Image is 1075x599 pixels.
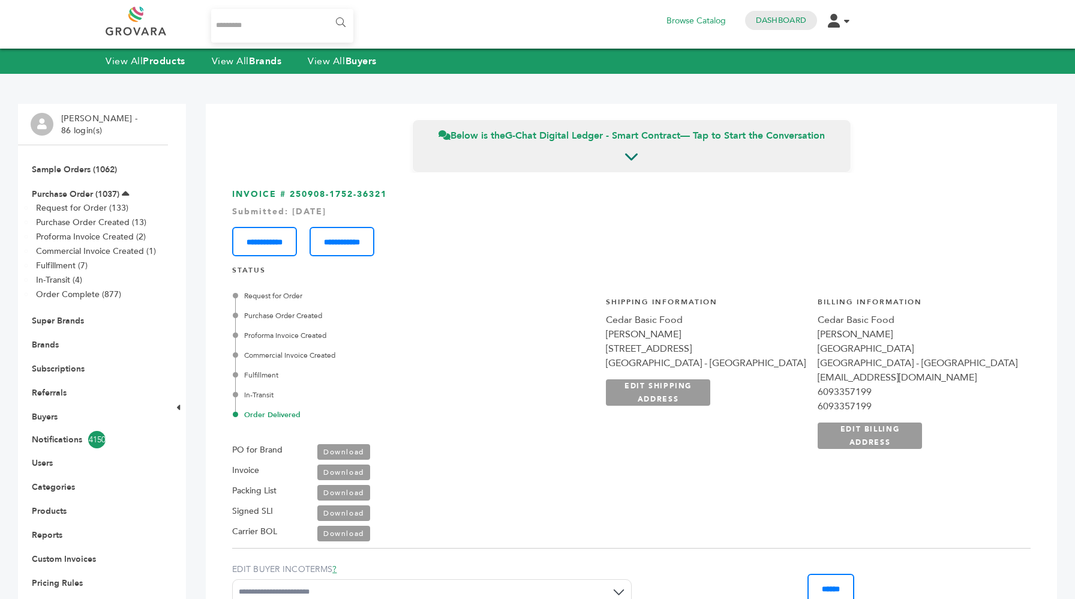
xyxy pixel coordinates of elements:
[32,553,96,565] a: Custom Invoices
[106,55,185,68] a: View AllProducts
[818,342,1017,356] div: [GEOGRAPHIC_DATA]
[36,202,128,214] a: Request for Order (133)
[232,265,1031,281] h4: STATUS
[606,297,806,313] h4: Shipping Information
[36,260,88,271] a: Fulfillment (7)
[606,313,806,327] div: Cedar Basic Food
[818,327,1017,342] div: [PERSON_NAME]
[505,129,680,142] strong: G-Chat Digital Ledger - Smart Contract
[666,14,726,28] a: Browse Catalog
[31,113,53,136] img: profile.png
[88,431,106,448] span: 4150
[32,188,119,200] a: Purchase Order (1037)
[32,457,53,469] a: Users
[818,423,922,449] a: EDIT BILLING ADDRESS
[32,431,154,448] a: Notifications4150
[818,297,1017,313] h4: Billing Information
[439,129,825,142] span: Below is the — Tap to Start the Conversation
[36,289,121,300] a: Order Complete (877)
[235,310,512,321] div: Purchase Order Created
[606,379,710,406] a: EDIT SHIPPING ADDRESS
[606,342,806,356] div: [STREET_ADDRESS]
[32,387,67,399] a: Referrals
[32,529,62,541] a: Reports
[235,409,512,420] div: Order Delivered
[232,484,277,498] label: Packing List
[235,330,512,341] div: Proforma Invoice Created
[232,443,283,457] label: PO for Brand
[756,15,806,26] a: Dashboard
[818,356,1017,370] div: [GEOGRAPHIC_DATA] - [GEOGRAPHIC_DATA]
[317,505,370,521] a: Download
[235,350,512,361] div: Commercial Invoice Created
[36,274,82,286] a: In-Transit (4)
[232,463,259,478] label: Invoice
[317,465,370,480] a: Download
[143,55,185,68] strong: Products
[818,370,1017,385] div: [EMAIL_ADDRESS][DOMAIN_NAME]
[32,481,75,493] a: Categories
[32,164,117,175] a: Sample Orders (1062)
[32,363,85,375] a: Subscriptions
[606,327,806,342] div: [PERSON_NAME]
[317,444,370,460] a: Download
[212,55,282,68] a: View AllBrands
[818,385,1017,399] div: 6093357199
[32,505,67,517] a: Products
[317,526,370,541] a: Download
[232,504,273,519] label: Signed SLI
[235,290,512,301] div: Request for Order
[818,313,1017,327] div: Cedar Basic Food
[332,564,337,575] a: ?
[36,245,156,257] a: Commercial Invoice Created (1)
[211,9,353,43] input: Search...
[317,485,370,501] a: Download
[36,231,146,242] a: Proforma Invoice Created (2)
[32,315,84,327] a: Super Brands
[32,411,58,423] a: Buyers
[818,399,1017,414] div: 6093357199
[235,390,512,400] div: In-Transit
[232,525,277,539] label: Carrier BOL
[36,217,146,228] a: Purchase Order Created (13)
[235,370,512,381] div: Fulfillment
[249,55,281,68] strong: Brands
[232,564,632,576] label: EDIT BUYER INCOTERMS
[606,356,806,370] div: [GEOGRAPHIC_DATA] - [GEOGRAPHIC_DATA]
[61,113,140,136] li: [PERSON_NAME] - 86 login(s)
[32,339,59,351] a: Brands
[32,577,83,589] a: Pricing Rules
[308,55,377,68] a: View AllBuyers
[232,188,1031,256] h3: INVOICE # 250908-1752-36321
[346,55,377,68] strong: Buyers
[232,206,1031,218] div: Submitted: [DATE]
